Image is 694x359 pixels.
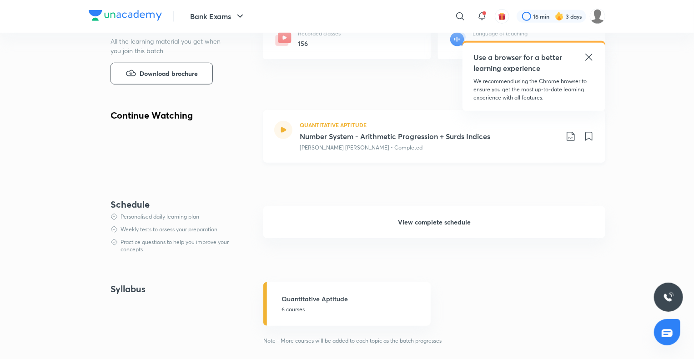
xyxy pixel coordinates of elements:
[398,218,471,227] span: View complete schedule
[473,52,564,74] h5: Use a browser for a better learning experience
[263,282,431,326] a: Quantitative Aptitude6 courses
[298,30,341,38] p: Recorded classes
[111,110,234,120] div: Continue Watching
[121,213,199,220] div: Personalised daily learning plan
[89,10,162,23] a: Company Logo
[282,305,425,314] p: 6 courses
[555,12,564,21] img: streak
[473,39,528,48] h6: Hindi
[300,121,367,129] h5: QUANTITATIVE APTITUDE
[663,292,674,303] img: ttu
[89,10,162,21] img: Company Logo
[473,77,594,102] p: We recommend using the Chrome browser to ensure you get the most up-to-date learning experience w...
[263,206,605,238] button: View complete schedule
[121,239,234,253] div: Practice questions to help you improve your concepts
[111,199,234,209] div: Schedule
[111,36,228,55] p: All the learning material you get when you join this batch
[111,282,234,296] h4: Syllabus
[282,294,425,304] h5: Quantitative Aptitude
[121,226,217,233] div: Weekly tests to assess your preparation
[300,131,558,142] h3: Number System - Arithmetic Progression + Surds Indices
[300,144,422,152] p: [PERSON_NAME] [PERSON_NAME] • Completed
[263,110,605,174] a: QUANTITATIVE APTITUDENumber System - Arithmetic Progression + Surds Indices[PERSON_NAME] [PERSON_...
[185,7,251,25] button: Bank Exams
[263,337,605,345] p: Note - More courses will be added to each topic as the batch progresses
[473,30,528,38] p: Language of teaching
[498,12,506,20] img: avatar
[495,9,509,24] button: avatar
[111,63,213,85] button: Download brochure
[298,39,341,48] h6: 156
[590,9,605,24] img: Asish Rudra
[140,69,198,79] span: Download brochure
